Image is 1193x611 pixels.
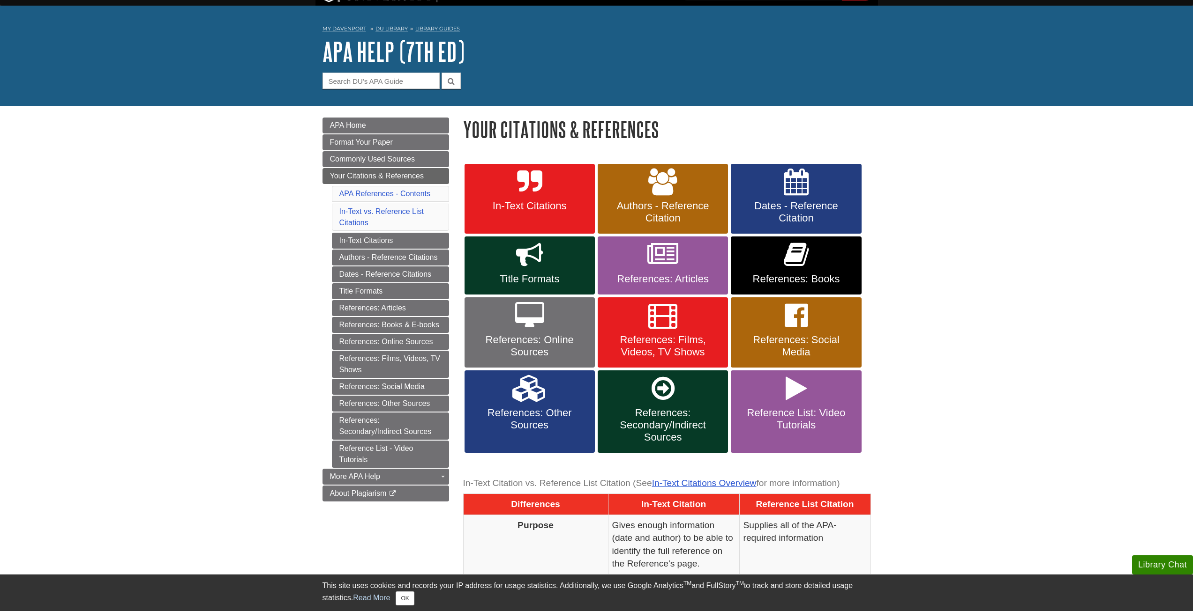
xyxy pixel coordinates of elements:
[605,407,721,443] span: References: Secondary/Indirect Sources
[323,118,449,133] a: APA Home
[738,407,854,431] span: Reference List: Video Tutorials
[323,22,871,37] nav: breadcrumb
[323,469,449,485] a: More APA Help
[332,317,449,333] a: References: Books & E-books
[467,519,604,531] p: Purpose
[465,370,595,453] a: References: Other Sources
[323,25,366,33] a: My Davenport
[1132,555,1193,574] button: Library Chat
[731,297,861,368] a: References: Social Media
[339,207,424,227] a: In-Text vs. Reference List Citations
[332,334,449,350] a: References: Online Sources
[323,151,449,167] a: Commonly Used Sources
[605,200,721,224] span: Authors - Reference Citation
[332,351,449,378] a: References: Films, Videos, TV Shows
[339,190,430,198] a: APA References - Contents
[608,515,739,574] td: Gives enough information (date and author) to be able to identify the full reference on the Refer...
[465,236,595,294] a: Title Formats
[738,200,854,224] span: Dates - Reference Citation
[598,297,728,368] a: References: Films, Videos, TV Shows
[330,138,393,146] span: Format Your Paper
[472,407,588,431] span: References: Other Sources
[389,491,397,497] i: This link opens in a new window
[683,580,691,587] sup: TM
[332,441,449,468] a: Reference List - Video Tutorials
[332,250,449,265] a: Authors - Reference Citations
[323,134,449,150] a: Format Your Paper
[731,164,861,234] a: Dates - Reference Citation
[472,334,588,358] span: References: Online Sources
[738,334,854,358] span: References: Social Media
[323,73,440,89] input: Search DU's APA Guide
[472,200,588,212] span: In-Text Citations
[641,499,706,509] span: In-Text Citation
[465,297,595,368] a: References: Online Sources
[323,580,871,605] div: This site uses cookies and records your IP address for usage statistics. Additionally, we use Goo...
[323,486,449,501] a: About Plagiarism
[330,155,415,163] span: Commonly Used Sources
[375,25,408,32] a: DU Library
[330,172,424,180] span: Your Citations & References
[353,594,390,602] a: Read More
[598,164,728,234] a: Authors - Reference Citation
[738,273,854,285] span: References: Books
[323,168,449,184] a: Your Citations & References
[332,412,449,440] a: References: Secondary/Indirect Sources
[330,472,380,480] span: More APA Help
[330,121,366,129] span: APA Home
[472,273,588,285] span: Title Formats
[739,515,870,574] td: Supplies all of the APA-required information
[756,499,854,509] span: Reference List Citation
[463,118,871,141] h1: Your Citations & References
[731,370,861,453] a: Reference List: Video Tutorials
[332,283,449,299] a: Title Formats
[332,233,449,249] a: In-Text Citations
[598,236,728,294] a: References: Articles
[731,236,861,294] a: References: Books
[511,499,560,509] span: Differences
[323,118,449,501] div: Guide Page Menu
[332,266,449,282] a: Dates - Reference Citations
[332,396,449,412] a: References: Other Sources
[598,370,728,453] a: References: Secondary/Indirect Sources
[465,164,595,234] a: In-Text Citations
[415,25,460,32] a: Library Guides
[396,591,414,605] button: Close
[330,489,387,497] span: About Plagiarism
[323,37,465,66] a: APA Help (7th Ed)
[605,273,721,285] span: References: Articles
[332,300,449,316] a: References: Articles
[463,473,871,494] caption: In-Text Citation vs. Reference List Citation (See for more information)
[332,379,449,395] a: References: Social Media
[652,478,757,488] a: In-Text Citations Overview
[736,580,744,587] sup: TM
[605,334,721,358] span: References: Films, Videos, TV Shows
